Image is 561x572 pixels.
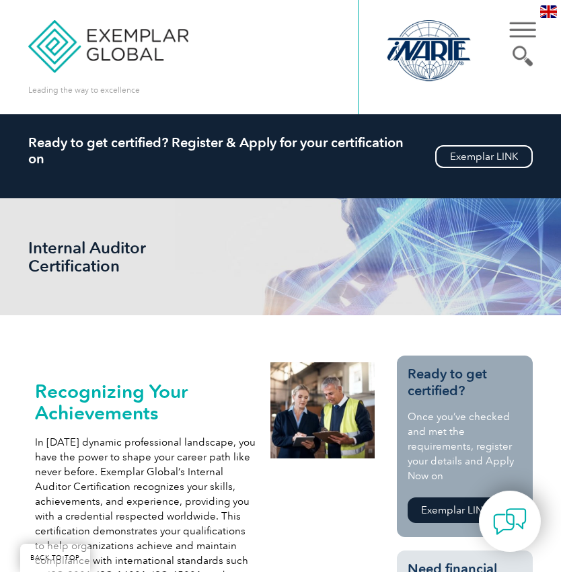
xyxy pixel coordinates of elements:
h1: Internal Auditor Certification [28,239,230,275]
a: Exemplar LINK [408,497,502,523]
h3: Ready to get certified? [408,366,522,399]
a: BACK TO TOP [20,544,90,572]
img: internal auditors [270,362,375,458]
a: Exemplar LINK [435,145,533,168]
img: contact-chat.png [493,505,527,538]
p: Once you’ve checked and met the requirements, register your details and Apply Now on [408,409,522,483]
p: Leading the way to excellence [28,83,140,97]
h2: Recognizing Your Achievements [35,380,257,423]
h2: Ready to get certified? Register & Apply for your certification on [28,134,533,167]
img: en [540,5,557,18]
